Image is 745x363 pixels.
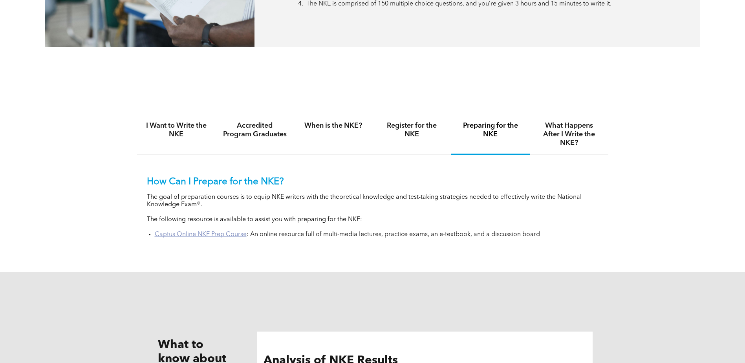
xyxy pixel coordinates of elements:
li: : An online resource full of multi-media lectures, practice exams, an e-textbook, and a discussio... [155,231,599,238]
h4: Register for the NKE [380,121,444,139]
h4: Preparing for the NKE [458,121,523,139]
h4: I Want to Write the NKE [144,121,209,139]
h4: Accredited Program Graduates [223,121,287,139]
p: How Can I Prepare for the NKE? [147,176,599,188]
h4: When is the NKE? [301,121,366,130]
p: The goal of preparation courses is to equip NKE writers with the theoretical knowledge and test-t... [147,194,599,209]
p: The following resource is available to assist you with preparing for the NKE: [147,216,599,224]
a: Captus Online NKE Prep Course [155,231,247,238]
span: The NKE is comprised of 150 multiple choice questions, and you’re given 3 hours and 15 minutes to... [306,1,611,7]
h4: What Happens After I Write the NKE? [537,121,601,147]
